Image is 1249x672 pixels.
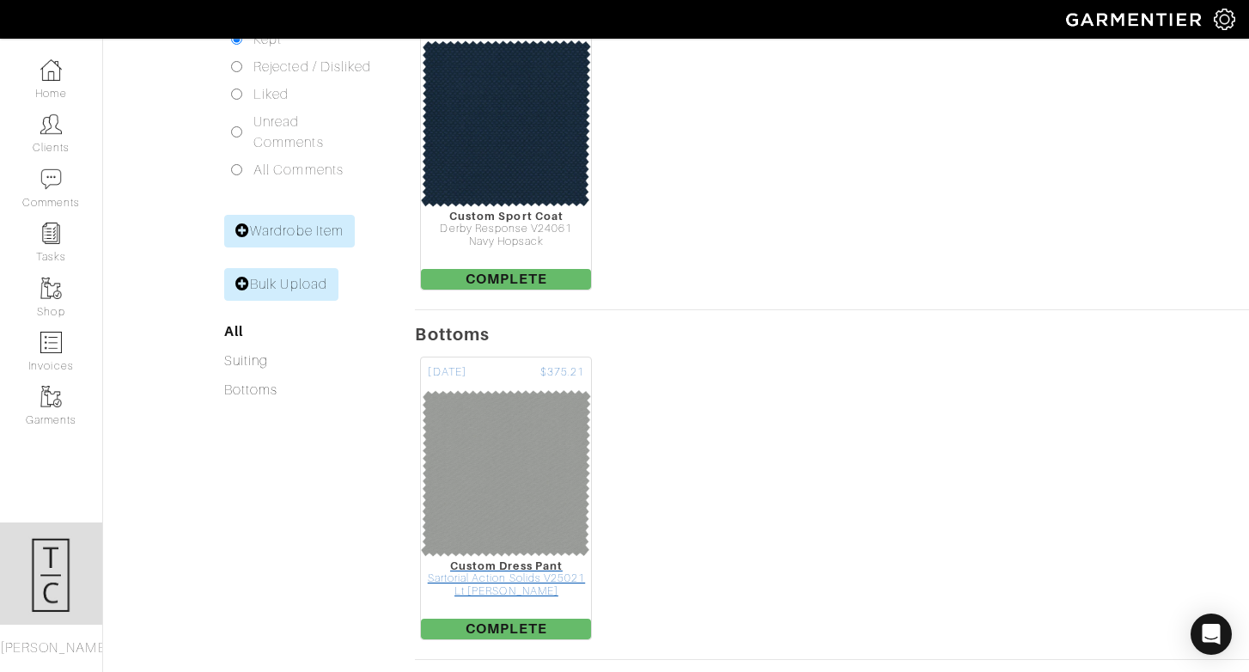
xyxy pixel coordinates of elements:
img: garmentier-logo-header-white-b43fb05a5012e4ada735d5af1a66efaba907eab6374d6393d1fbf88cb4ef424d.png [1057,4,1214,34]
img: M5nMweexC8wocrWWSComgC8M [420,388,592,559]
div: Navy Hopsack [421,235,591,248]
img: orders-icon-0abe47150d42831381b5fb84f609e132dff9fe21cb692f30cb5eec754e2cba89.png [40,332,62,353]
label: Kept [253,29,282,50]
img: gear-icon-white-bd11855cb880d31180b6d7d6211b90ccbf57a29d726f0c71d8c61bd08dd39cc2.png [1214,9,1235,30]
img: GPVG8dAr35qVp2aEZ6566dK2 [420,38,592,210]
a: [DATE] $375.21 Custom Dress Pant Sartorial Action Solids V25021 Lt [PERSON_NAME] Complete [418,355,594,642]
label: Unread Comments [253,112,372,153]
span: Complete [421,269,591,290]
img: garments-icon-b7da505a4dc4fd61783c78ac3ca0ef83fa9d6f193b1c9dc38574b1d14d53ca28.png [40,278,62,299]
img: clients-icon-6bae9207a08558b7cb47a8932f037763ab4055f8c8b6bfacd5dc20c3e0201464.png [40,113,62,135]
a: All [224,323,243,339]
span: $375.21 [540,364,584,381]
span: [DATE] [428,364,466,381]
h5: Bottoms [415,324,1249,345]
div: Open Intercom Messenger [1191,614,1232,655]
a: Bulk Upload [224,268,338,301]
div: Custom Sport Coat [421,210,591,223]
img: garments-icon-b7da505a4dc4fd61783c78ac3ca0ef83fa9d6f193b1c9dc38574b1d14d53ca28.png [40,386,62,407]
div: Derby Response V24061 [421,223,591,235]
a: [DATE] $1,390.71 Custom Sport Coat Derby Response V24061 Navy Hopsack Complete [418,5,594,292]
a: Suiting [224,353,268,369]
img: dashboard-icon-dbcd8f5a0b271acd01030246c82b418ddd0df26cd7fceb0bd07c9910d44c42f6.png [40,59,62,81]
label: Liked [253,84,289,105]
img: reminder-icon-8004d30b9f0a5d33ae49ab947aed9ed385cf756f9e5892f1edd6e32f2345188e.png [40,223,62,244]
label: All Comments [253,160,344,180]
div: Lt [PERSON_NAME] [421,585,591,598]
span: Complete [421,619,591,639]
img: comment-icon-a0a6a9ef722e966f86d9cbdc48e553b5cf19dbc54f86b18d962a5391bc8f6eb6.png [40,168,62,190]
a: Bottoms [224,382,277,398]
a: Wardrobe Item [224,215,355,247]
label: Rejected / Disliked [253,57,371,77]
div: Sartorial Action Solids V25021 [421,572,591,585]
div: Custom Dress Pant [421,559,591,572]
